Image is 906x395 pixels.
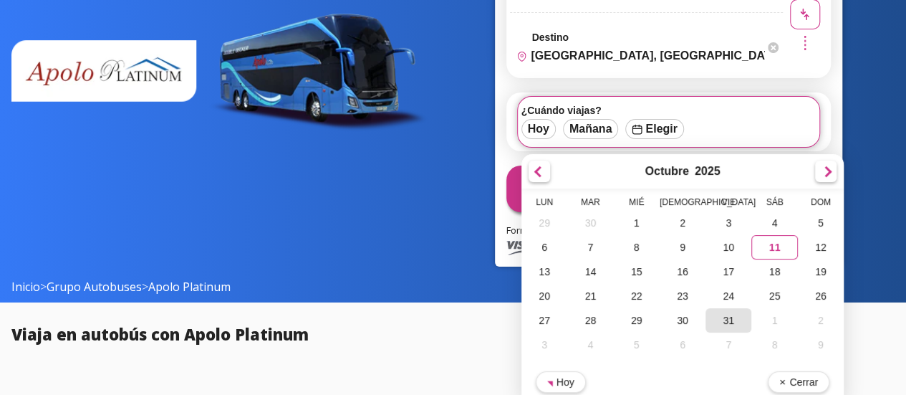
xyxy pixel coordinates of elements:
div: 13-Oct-25 [521,260,567,284]
th: Lunes [521,197,567,211]
div: 18-Oct-25 [751,260,797,284]
div: 22-Oct-25 [613,284,659,308]
input: Buscar Destino [511,38,764,74]
div: 08-Nov-25 [751,333,797,357]
a: Inicio [11,279,40,295]
div: 03-Nov-25 [521,333,567,357]
div: 04-Oct-25 [751,211,797,235]
div: Octubre [645,165,688,178]
div: 17-Oct-25 [705,260,751,284]
div: 01-Nov-25 [751,308,797,333]
div: 21-Oct-25 [567,284,613,308]
div: 15-Oct-25 [613,260,659,284]
div: 10-Oct-25 [705,235,751,260]
div: 27-Oct-25 [521,308,567,333]
div: 30-Oct-25 [659,308,705,333]
h2: Viaja en autobús con Apolo Platinum [11,323,895,346]
button: Elegir [625,119,683,139]
div: 28-Oct-25 [567,308,613,333]
div: 2025 [694,165,720,178]
button: Buscar [506,166,831,212]
div: 16-Oct-25 [659,260,705,284]
div: 06-Nov-25 [659,333,705,357]
p: Formas de pago: [506,224,831,238]
div: 20-Oct-25 [521,284,567,308]
a: Grupo Autobuses [47,279,142,295]
div: 05-Nov-25 [613,333,659,357]
div: 09-Oct-25 [659,235,705,260]
span: > > [11,278,231,295]
div: 02-Nov-25 [797,308,843,333]
button: Hoy [536,371,586,393]
div: 12-Oct-25 [797,235,843,260]
div: 09-Nov-25 [797,333,843,357]
div: 07-Oct-25 [567,235,613,260]
th: Jueves [659,197,705,211]
div: 05-Oct-25 [797,211,843,235]
th: Sábado [751,197,797,211]
div: 25-Oct-25 [751,284,797,308]
img: Visa [506,241,532,255]
div: 02-Oct-25 [659,211,705,235]
th: Miércoles [613,197,659,211]
div: 30-Sep-25 [567,211,613,235]
div: 01-Oct-25 [613,211,659,235]
div: 11-Oct-25 [751,235,797,260]
th: Domingo [797,197,843,211]
div: 19-Oct-25 [797,260,843,284]
div: 04-Nov-25 [567,333,613,357]
div: 31-Oct-25 [705,308,751,333]
div: 23-Oct-25 [659,284,705,308]
button: Mañana [563,119,619,139]
img: bus apolo platinum [11,6,428,140]
div: 03-Oct-25 [705,211,751,235]
label: ¿Cuándo viajas? [521,105,816,116]
button: Cerrar [767,371,829,393]
th: Martes [567,197,613,211]
div: 26-Oct-25 [797,284,843,308]
button: Hoy [521,119,556,139]
div: 29-Oct-25 [613,308,659,333]
div: 29-Sep-25 [521,211,567,235]
div: 07-Nov-25 [705,333,751,357]
label: Destino [532,32,569,43]
span: Apolo Platinum [148,279,231,295]
div: 08-Oct-25 [613,235,659,260]
th: Viernes [705,197,751,211]
div: 24-Oct-25 [705,284,751,308]
div: 14-Oct-25 [567,260,613,284]
div: 06-Oct-25 [521,235,567,260]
